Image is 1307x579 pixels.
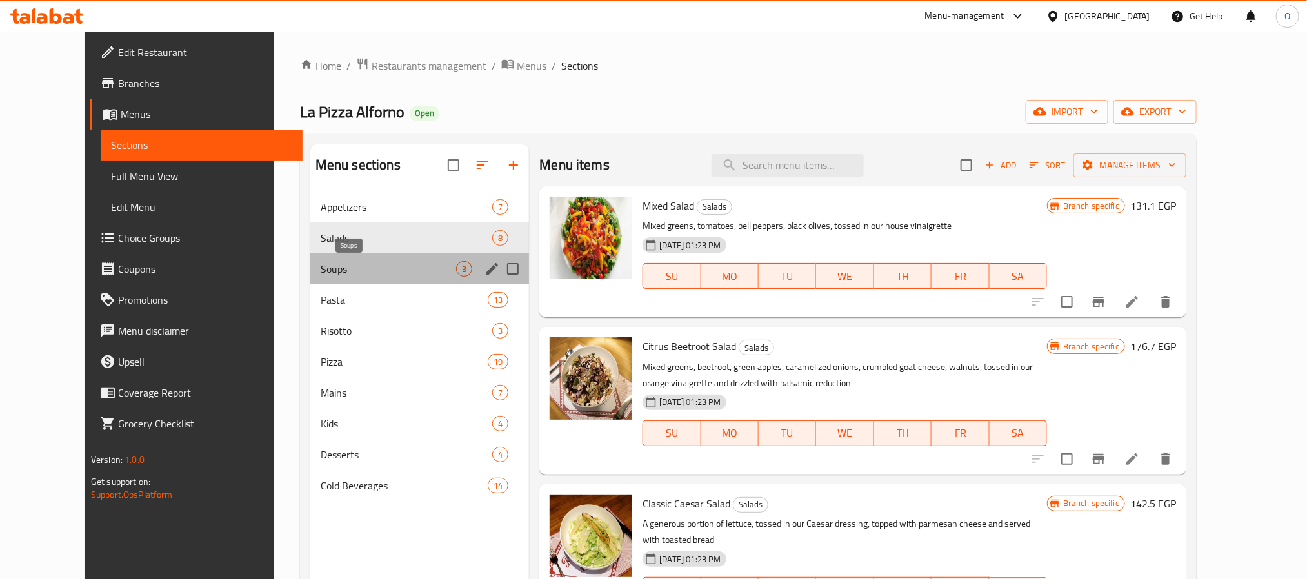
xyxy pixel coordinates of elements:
span: Edit Restaurant [118,44,292,60]
button: SA [990,263,1047,289]
span: 7 [493,387,508,399]
a: Coupons [90,253,303,284]
span: Sort [1030,158,1065,173]
h6: 142.5 EGP [1130,495,1176,513]
span: FR [937,267,984,286]
div: Pasta13 [310,284,530,315]
span: Select all sections [440,152,467,179]
a: Menus [501,57,546,74]
h6: 131.1 EGP [1130,197,1176,215]
span: Edit Menu [111,199,292,215]
span: SU [648,424,695,442]
span: Citrus Beetroot Salad [643,337,736,356]
button: import [1026,100,1108,124]
a: Branches [90,68,303,99]
span: 3 [493,325,508,337]
div: Kids4 [310,408,530,439]
div: items [492,385,508,400]
span: Promotions [118,292,292,308]
button: Manage items [1073,153,1186,177]
span: TH [879,267,926,286]
span: [DATE] 01:23 PM [654,553,726,565]
span: Restaurants management [372,58,486,74]
a: Sections [101,130,303,161]
div: Pizza19 [310,346,530,377]
span: Manage items [1084,157,1176,173]
span: Classic Caesar Salad [643,494,730,513]
div: Appetizers7 [310,191,530,222]
button: WE [816,420,873,446]
button: delete [1150,444,1181,475]
span: Salads [739,340,773,355]
span: Menus [121,106,292,122]
div: [GEOGRAPHIC_DATA] [1065,9,1150,23]
button: Add section [498,150,529,181]
div: items [492,416,508,431]
button: export [1113,100,1197,124]
div: items [488,292,508,308]
span: Salads [697,199,732,214]
span: Get support on: [91,473,150,490]
span: 14 [488,480,508,492]
a: Edit menu item [1124,451,1140,467]
button: TH [874,420,932,446]
h2: Menu sections [315,155,401,175]
li: / [346,58,351,74]
span: Coverage Report [118,385,292,400]
div: Open [410,106,439,121]
a: Home [300,58,341,74]
p: Mixed greens, tomatoes, bell peppers, black olives, tossed in our house vinaigrette [643,218,1046,234]
span: Cold Beverages [321,478,488,493]
span: MO [706,424,753,442]
a: Edit Restaurant [90,37,303,68]
div: Risotto3 [310,315,530,346]
span: Add [983,158,1018,173]
button: SU [643,420,701,446]
span: Version: [91,451,123,468]
span: Upsell [118,354,292,369]
span: Open [410,108,439,119]
button: MO [701,420,759,446]
span: Branch specific [1058,200,1124,212]
div: Menu-management [925,8,1004,24]
div: Pasta [321,292,488,308]
div: Salads [733,497,768,513]
span: import [1036,104,1098,120]
span: Menu disclaimer [118,323,292,339]
span: Risotto [321,323,492,339]
span: Coupons [118,261,292,277]
h2: Menu items [539,155,610,175]
button: SU [643,263,701,289]
span: SA [995,424,1042,442]
div: items [492,199,508,215]
span: Sort items [1021,155,1073,175]
button: TU [759,263,816,289]
div: Kids [321,416,492,431]
button: MO [701,263,759,289]
span: Select to update [1053,288,1081,315]
nav: breadcrumb [300,57,1197,74]
a: Upsell [90,346,303,377]
span: Mains [321,385,492,400]
nav: Menu sections [310,186,530,506]
button: Branch-specific-item [1083,444,1114,475]
span: Sections [561,58,598,74]
a: Promotions [90,284,303,315]
span: Sort sections [467,150,498,181]
span: FR [937,424,984,442]
a: Full Menu View [101,161,303,191]
div: Pizza [321,354,488,369]
span: Sections [111,137,292,153]
a: Edit Menu [101,191,303,222]
img: Classic Caesar Salad [550,495,632,577]
li: / [492,58,496,74]
a: Support.OpsPlatform [91,486,173,503]
span: Desserts [321,447,492,462]
span: Branch specific [1058,497,1124,509]
span: [DATE] 01:23 PM [654,396,726,408]
button: FR [932,263,989,289]
a: Menus [90,99,303,130]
